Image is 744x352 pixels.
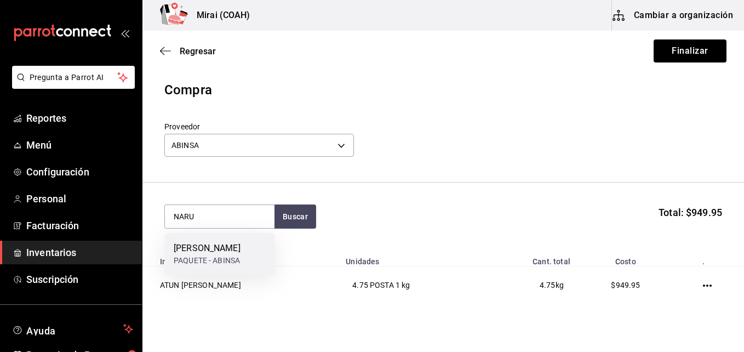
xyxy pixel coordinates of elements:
[26,272,133,287] span: Suscripción
[174,242,241,255] div: [PERSON_NAME]
[274,205,316,229] button: Buscar
[164,134,354,157] div: ABINSA
[339,266,487,304] td: 4.75 POSTA 1 kg
[26,218,133,233] span: Facturación
[188,9,250,22] h3: Mirai (COAH)
[12,66,135,89] button: Pregunta a Parrot AI
[8,80,135,91] a: Pregunta a Parrot AI
[540,281,556,289] span: 4.75
[654,39,726,63] button: Finalizar
[26,191,133,206] span: Personal
[165,205,274,228] input: Buscar insumo
[611,281,640,289] span: $949.95
[142,251,339,266] th: Insumo
[30,72,118,83] span: Pregunta a Parrot AI
[174,255,241,266] div: PAQUETE - ABINSA
[674,251,744,266] th: .
[180,46,216,56] span: Regresar
[121,29,129,37] button: open_drawer_menu
[26,138,133,152] span: Menú
[487,251,576,266] th: Cant. total
[487,266,576,304] td: kg
[26,164,133,179] span: Configuración
[577,251,674,266] th: Costo
[26,111,133,126] span: Reportes
[26,245,133,260] span: Inventarios
[26,322,119,336] span: Ayuda
[142,266,339,304] td: ATUN [PERSON_NAME]
[659,205,722,220] span: Total: $949.95
[164,80,722,100] div: Compra
[164,123,354,130] label: Proveedor
[339,251,487,266] th: Unidades
[160,46,216,56] button: Regresar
